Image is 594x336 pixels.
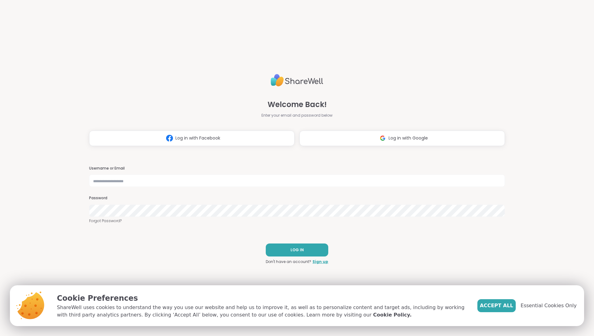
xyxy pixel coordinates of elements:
[164,132,175,144] img: ShareWell Logomark
[266,243,328,256] button: LOG IN
[89,218,505,224] a: Forgot Password?
[377,132,389,144] img: ShareWell Logomark
[268,99,327,110] span: Welcome Back!
[89,196,505,201] h3: Password
[175,135,220,141] span: Log in with Facebook
[389,135,428,141] span: Log in with Google
[89,131,295,146] button: Log in with Facebook
[373,311,411,319] a: Cookie Policy.
[291,247,304,253] span: LOG IN
[299,131,505,146] button: Log in with Google
[266,259,311,265] span: Don't have an account?
[477,299,516,312] button: Accept All
[521,302,577,309] span: Essential Cookies Only
[480,302,513,309] span: Accept All
[89,166,505,171] h3: Username or Email
[57,293,467,304] p: Cookie Preferences
[57,304,467,319] p: ShareWell uses cookies to understand the way you use our website and help us to improve it, as we...
[271,71,323,89] img: ShareWell Logo
[261,113,333,118] span: Enter your email and password below
[312,259,328,265] a: Sign up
